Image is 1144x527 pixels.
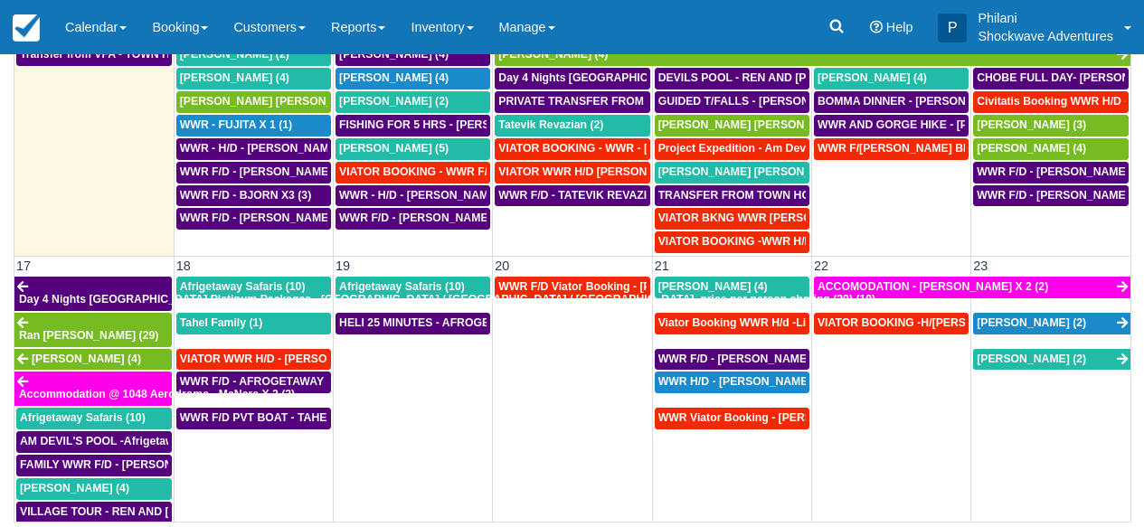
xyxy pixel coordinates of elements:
a: Accommodation @ 1048 Aerodrome - MaNare X 2 (2) [14,372,172,406]
a: [PERSON_NAME] [PERSON_NAME] (2) [655,115,809,136]
span: [PERSON_NAME] [PERSON_NAME] (4) [658,165,864,178]
a: WWR Viator Booking - [PERSON_NAME] X1 (1) [655,408,809,429]
a: [PERSON_NAME] (5) [336,138,490,160]
span: [PERSON_NAME] (2) [339,95,449,108]
span: WWR H/D - [PERSON_NAME] X 1 (1) [658,375,848,388]
span: 22 [812,259,830,273]
a: Civitatis Booking WWR H/D - [PERSON_NAME] [PERSON_NAME] X4 (4) [973,91,1129,113]
a: GUIDED T/FALLS - [PERSON_NAME] AND [PERSON_NAME] X4 (4) [655,91,809,113]
a: WWR - FUJITA X 1 (1) [176,115,331,136]
a: [PERSON_NAME] (4) [176,68,331,89]
span: [PERSON_NAME] (4) [339,48,449,61]
span: WWR F/D PVT BOAT - TAHEL FAMILY (1) [180,411,392,424]
span: WWR F/D - [PERSON_NAME] X3 (3) [339,212,525,224]
span: TRANSFER FROM TOWN HOTELS TO VFA - [PERSON_NAME] [PERSON_NAME] X2 (2) [658,189,1113,202]
a: WWR AND GORGE HIKE - [PERSON_NAME] AND [PERSON_NAME] 4 (4) [814,115,969,136]
a: Tahel Family (1) [176,313,331,334]
span: VIATOR BOOKING - WWR F/D- [PERSON_NAME] 2 (2) [339,165,621,178]
a: [PERSON_NAME] (2) [336,91,490,113]
span: [PERSON_NAME] (4) [32,353,141,365]
span: VIATOR BOOKING - WWR - [PERSON_NAME] 2 (2) [498,142,762,155]
span: ACCOMODATION - [PERSON_NAME] X 2 (2) [818,280,1048,293]
span: WWR F/D - TATEVIK REVAZIAN X2 (2) [498,189,695,202]
a: [PERSON_NAME] (4) [16,478,172,500]
a: HELI 25 MINUTES - AFROGETAWAY SAFARIS X5 (5) [336,313,490,334]
span: [PERSON_NAME] (4) [977,142,1086,155]
span: WWR - FUJITA X 1 (1) [180,118,292,131]
a: Afrigetaway Safaris (10) [16,408,172,429]
a: [PERSON_NAME] (4) [336,68,490,89]
span: GUIDED T/FALLS - [PERSON_NAME] AND [PERSON_NAME] X4 (4) [658,95,1007,108]
a: DEVILS POOL - REN AND [PERSON_NAME] X4 (4) [655,68,809,89]
span: WWR - H/D - [PERSON_NAME] X 4 (4) [180,142,377,155]
span: [PERSON_NAME] (4) [498,48,608,61]
span: 17 [14,259,33,273]
span: [PERSON_NAME] (4) [20,482,129,494]
a: AM DEVIL'S POOL -Afrigetaway Safaris X5 (5) [16,431,172,453]
a: [PERSON_NAME] (4) [14,349,172,371]
a: VIATOR BOOKING -H/[PERSON_NAME] X 4 (4) [814,313,969,334]
a: Viator Booking WWR H/d -Li, Jiahao X 2 (2) [655,313,809,334]
a: [PERSON_NAME] (4) [814,68,969,89]
a: PRIVATE TRANSFER FROM VFA -V FSL - [PERSON_NAME] AND [PERSON_NAME] X4 (4) [495,91,649,113]
span: Viator Booking WWR H/d -Li, Jiahao X 2 (2) [658,316,884,329]
span: WWR F/D - AFROGETAWAY SAFARIS X5 (5) [180,375,408,388]
span: [PERSON_NAME] (2) [977,316,1086,329]
span: [PERSON_NAME] (4) [818,71,927,84]
a: Afrigetaway Safaris (10) [176,277,331,298]
a: CHOBE FULL DAY- [PERSON_NAME] AND [PERSON_NAME] X4 (4) [973,68,1129,89]
a: [PERSON_NAME] (2) [973,349,1130,371]
a: VILLAGE TOUR - REN AND [PERSON_NAME] X4 (4) [16,502,172,523]
a: VIATOR BOOKING - WWR F/D- [PERSON_NAME] 2 (2) [336,162,490,184]
span: Ran [PERSON_NAME] (29) [19,329,158,342]
span: 18 [175,259,193,273]
a: [PERSON_NAME] (4) [336,44,490,66]
a: WWR F/D PVT BOAT - TAHEL FAMILY (1) [176,408,331,429]
span: Transfer from VFA - TOWN HOTELS - [PERSON_NAME] [PERSON_NAME] X 2 (1) [20,48,441,61]
a: [PERSON_NAME] (4) [973,138,1129,160]
a: Ran [PERSON_NAME] (29) [14,313,172,347]
span: [PERSON_NAME] (2) [977,353,1086,365]
a: WWR F/[PERSON_NAME] BKNG - [PERSON_NAME] [PERSON_NAME] X1 (1) [814,138,969,160]
a: VIATOR BKNG WWR [PERSON_NAME] 2 (1) [655,208,809,230]
a: VIATOR BOOKING - WWR - [PERSON_NAME] 2 (2) [495,138,649,160]
span: DEVILS POOL - REN AND [PERSON_NAME] X4 (4) [658,71,922,84]
span: Day 4 Nights [GEOGRAPHIC_DATA] Platinum Packages - [GEOGRAPHIC_DATA] / [GEOGRAPHIC_DATA] / [GEOGR... [19,293,875,306]
span: WWR F/D - [PERSON_NAME] X4 (4) [658,353,844,365]
span: PRIVATE TRANSFER FROM VFA -V FSL - [PERSON_NAME] AND [PERSON_NAME] X4 (4) [498,95,964,108]
a: [PERSON_NAME] [PERSON_NAME] (5) [176,91,331,113]
span: WWR F/D Viator Booking - [PERSON_NAME] X1 (1) [498,280,765,293]
a: [PERSON_NAME] [PERSON_NAME] (4) [655,162,809,184]
span: WWR Viator Booking - [PERSON_NAME] X1 (1) [658,411,904,424]
span: HELI 25 MINUTES - AFROGETAWAY SAFARIS X5 (5) [339,316,610,329]
span: VILLAGE TOUR - REN AND [PERSON_NAME] X4 (4) [20,505,291,518]
a: [PERSON_NAME] (4) [495,44,1130,66]
a: WWR F/D - BJORN X3 (3) [176,185,331,207]
a: VIATOR WWR H/D - [PERSON_NAME] 3 (3) [176,349,331,371]
span: WWR F/D - BJORN X3 (3) [180,189,311,202]
span: 19 [334,259,352,273]
span: [PERSON_NAME] [PERSON_NAME] (5) [180,95,385,108]
a: TRANSFER FROM TOWN HOTELS TO VFA - [PERSON_NAME] [PERSON_NAME] X2 (2) [655,185,809,207]
a: WWR F/D - TATEVIK REVAZIAN X2 (2) [495,185,649,207]
a: [PERSON_NAME] (3) [973,115,1129,136]
span: WWR F/D - [PERSON_NAME] X 2 (2) [180,212,369,224]
a: BOMMA DINNER - [PERSON_NAME] AND [PERSON_NAME] X4 (4) [814,91,969,113]
a: WWR F/D - [PERSON_NAME] X 2 (2) [176,208,331,230]
span: VIATOR WWR H/D - [PERSON_NAME] 3 (3) [180,353,403,365]
a: FAMILY WWR F/D - [PERSON_NAME] X4 (4) [16,455,172,476]
a: Project Expedition - Am Devils Pool- [PERSON_NAME] X 2 (2) [655,138,809,160]
a: Day 4 Nights [GEOGRAPHIC_DATA] Platinum Packages - [GEOGRAPHIC_DATA] / [GEOGRAPHIC_DATA] / [GEOGR... [495,68,649,89]
p: Philani [978,9,1113,27]
a: VIATOR WWR H/D [PERSON_NAME] 1 (1) [495,162,649,184]
span: Afrigetaway Safaris (10) [180,280,306,293]
span: Tatevik Revazian (2) [498,118,603,131]
span: VIATOR BOOKING -WWR H/D - [PERSON_NAME] X1 (1) [658,235,949,248]
a: WWR F/D - [PERSON_NAME] X 3 (4) [973,162,1129,184]
a: Afrigetaway Safaris (10) [336,277,490,298]
span: Afrigetaway Safaris (10) [339,280,465,293]
a: WWR F/D - [PERSON_NAME] [PERSON_NAME] X1 (1) [176,162,331,184]
a: Tatevik Revazian (2) [495,115,649,136]
a: [PERSON_NAME] (2) [176,44,331,66]
span: Project Expedition - Am Devils Pool- [PERSON_NAME] X 2 (2) [658,142,981,155]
